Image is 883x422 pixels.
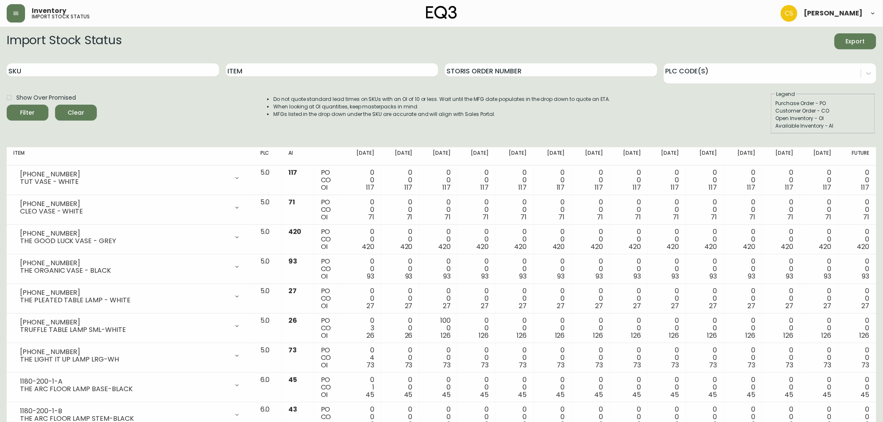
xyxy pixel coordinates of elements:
div: 0 0 [388,169,413,191]
div: 0 0 [502,169,527,191]
div: 0 0 [616,258,641,280]
div: 0 0 [654,317,679,339]
span: 71 [559,212,565,222]
span: 117 [747,183,755,192]
span: 73 [595,360,603,370]
span: 27 [481,301,489,311]
div: [PHONE_NUMBER]THE PLEATED TABLE LAMP - WHITE [13,287,247,306]
div: 0 0 [616,287,641,310]
div: 1180-200-1-A [20,378,229,385]
div: 0 0 [464,317,489,339]
span: 420 [515,242,527,251]
span: 420 [438,242,451,251]
button: Clear [55,105,97,121]
span: 71 [863,212,870,222]
div: 0 0 [350,169,374,191]
div: 0 0 [540,169,565,191]
span: 420 [819,242,832,251]
div: [PHONE_NUMBER] [20,259,229,267]
span: 71 [288,197,295,207]
div: 0 0 [502,258,527,280]
img: logo [426,6,457,19]
h5: import stock status [32,14,90,19]
div: 0 0 [654,258,679,280]
span: 93 [710,271,717,281]
div: THE ARC FLOOR LAMP BASE-BLACK [20,385,229,393]
span: OI [321,331,328,340]
div: 0 0 [731,287,755,310]
div: 0 0 [388,347,413,369]
span: 93 [748,271,755,281]
div: PO CO [321,287,336,310]
span: 73 [557,360,565,370]
span: 117 [823,183,832,192]
div: 0 0 [350,258,374,280]
div: 0 0 [426,169,451,191]
span: 73 [747,360,755,370]
span: 117 [861,183,870,192]
div: 0 0 [693,287,717,310]
div: 0 0 [540,347,565,369]
div: 0 0 [693,169,717,191]
span: 71 [825,212,832,222]
th: [DATE] [343,147,381,166]
span: 71 [711,212,717,222]
span: 126 [479,331,489,340]
span: 117 [404,183,413,192]
span: 93 [595,271,603,281]
span: 73 [443,360,451,370]
span: 93 [405,271,413,281]
div: 0 0 [807,317,831,339]
button: Export [835,33,876,49]
div: [PHONE_NUMBER] [20,230,229,237]
button: Filter [7,105,48,121]
div: 0 0 [426,228,451,251]
span: 420 [288,227,302,236]
div: 0 0 [464,228,489,251]
div: 0 0 [769,347,793,369]
div: 0 0 [845,228,870,251]
div: TRUFFLE TABLE LAMP SML-WHITE [20,326,229,334]
div: PO CO [321,347,336,369]
div: 0 0 [426,287,451,310]
div: 0 0 [578,347,603,369]
div: 0 0 [388,287,413,310]
span: Clear [62,108,90,118]
span: 27 [443,301,451,311]
div: 0 0 [845,258,870,280]
th: [DATE] [724,147,762,166]
span: 420 [476,242,489,251]
span: OI [321,242,328,251]
th: Future [838,147,876,166]
span: 93 [672,271,679,281]
div: 1180-200-1-ATHE ARC FLOOR LAMP BASE-BLACK [13,376,247,394]
div: 0 0 [616,169,641,191]
span: 93 [786,271,794,281]
span: 71 [444,212,451,222]
td: 5.0 [254,314,282,343]
span: 27 [862,301,870,311]
div: 0 0 [845,317,870,339]
div: 0 0 [731,198,755,221]
span: 73 [862,360,870,370]
span: 93 [633,271,641,281]
div: 0 0 [654,287,679,310]
span: 71 [406,212,413,222]
span: 27 [519,301,527,311]
span: 45 [288,375,297,384]
th: [DATE] [762,147,800,166]
legend: Legend [776,90,796,98]
div: 1180-200-1-B [20,407,229,415]
div: 0 0 [769,228,793,251]
span: 93 [862,271,870,281]
div: [PHONE_NUMBER]THE LIGHT IT UP LAMP LRG-WH [13,347,247,365]
span: 71 [673,212,679,222]
th: [DATE] [495,147,533,166]
span: 126 [784,331,794,340]
div: 0 3 [350,317,374,339]
div: 0 0 [578,198,603,221]
span: 117 [288,168,298,177]
div: 0 0 [807,198,831,221]
span: 27 [633,301,641,311]
div: 0 0 [807,287,831,310]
